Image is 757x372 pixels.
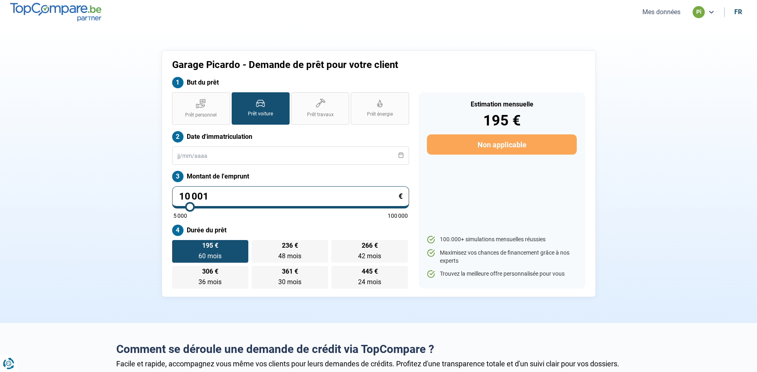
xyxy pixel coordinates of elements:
[362,268,378,275] span: 445 €
[10,3,101,21] img: TopCompare.be
[427,134,576,155] button: Non applicable
[362,242,378,249] span: 266 €
[427,270,576,278] li: Trouvez la meilleure offre personnalisée pour vous
[248,111,273,117] span: Prêt voiture
[202,268,218,275] span: 306 €
[172,171,409,182] label: Montant de l'emprunt
[173,213,187,219] span: 5 000
[282,268,298,275] span: 361 €
[358,278,381,286] span: 24 mois
[693,6,705,18] div: pi
[198,278,222,286] span: 36 mois
[116,359,641,368] div: Facile et rapide, accompagnez vous même vos clients pour leurs demandes de crédits. Profitez d'un...
[734,8,742,16] div: fr
[278,278,301,286] span: 30 mois
[185,112,217,119] span: Prêt personnel
[427,249,576,265] li: Maximisez vos chances de financement grâce à nos experts
[282,242,298,249] span: 236 €
[172,59,480,71] h1: Garage Picardo - Demande de prêt pour votre client
[427,236,576,244] li: 100.000+ simulations mensuelles réussies
[172,77,409,88] label: But du prêt
[172,225,409,236] label: Durée du prêt
[198,252,222,260] span: 60 mois
[307,111,334,118] span: Prêt travaux
[116,342,641,356] h2: Comment se déroule une demande de crédit via TopCompare ?
[427,113,576,128] div: 195 €
[358,252,381,260] span: 42 mois
[367,111,393,118] span: Prêt énergie
[640,8,683,16] button: Mes données
[172,147,409,165] input: jj/mm/aaaa
[388,213,408,219] span: 100 000
[202,242,218,249] span: 195 €
[399,193,403,200] span: €
[427,101,576,108] div: Estimation mensuelle
[172,131,409,142] label: Date d'immatriculation
[278,252,301,260] span: 48 mois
